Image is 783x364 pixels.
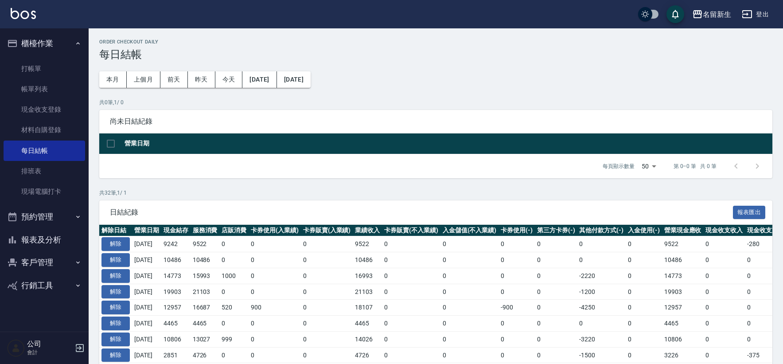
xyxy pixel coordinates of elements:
td: 2851 [161,347,191,363]
td: [DATE] [132,236,161,252]
td: [DATE] [132,252,161,268]
td: 0 [219,236,249,252]
td: 0 [382,300,440,316]
th: 服務消費 [191,225,220,236]
th: 現金結存 [161,225,191,236]
td: -2220 [577,268,626,284]
button: [DATE] [242,71,277,88]
td: 0 [382,331,440,347]
td: 0 [703,347,745,363]
th: 卡券販賣(不入業績) [382,225,440,236]
td: 0 [626,252,662,268]
td: 0 [577,236,626,252]
td: 1000 [219,268,249,284]
button: 報表匯出 [733,206,766,219]
td: 0 [703,331,745,347]
td: 0 [440,331,499,347]
p: 共 32 筆, 1 / 1 [99,189,772,197]
button: 本月 [99,71,127,88]
button: 解除 [101,333,130,346]
p: 第 0–0 筆 共 0 筆 [674,162,717,170]
td: 0 [703,268,745,284]
th: 卡券使用(-) [499,225,535,236]
td: 0 [219,347,249,363]
td: 10486 [662,252,704,268]
td: 0 [703,236,745,252]
div: 名留新生 [703,9,731,20]
td: 520 [219,300,249,316]
a: 材料自購登錄 [4,120,85,140]
h5: 公司 [27,340,72,348]
td: [DATE] [132,300,161,316]
td: 0 [382,347,440,363]
td: -4250 [577,300,626,316]
td: 9522 [191,236,220,252]
td: 3226 [662,347,704,363]
h2: Order checkout daily [99,39,772,45]
th: 解除日結 [99,225,132,236]
td: 14773 [161,268,191,284]
td: 10806 [662,331,704,347]
td: 0 [626,331,662,347]
button: 解除 [101,269,130,283]
td: -1500 [577,347,626,363]
td: [DATE] [132,268,161,284]
td: 0 [499,331,535,347]
td: 0 [626,316,662,332]
button: 今天 [215,71,243,88]
td: 0 [301,331,353,347]
td: 0 [301,347,353,363]
a: 現金收支登錄 [4,99,85,120]
td: 0 [626,300,662,316]
td: 0 [626,347,662,363]
td: [DATE] [132,284,161,300]
td: 0 [626,268,662,284]
td: -1200 [577,284,626,300]
th: 第三方卡券(-) [535,225,577,236]
th: 入金儲值(不入業績) [440,225,499,236]
td: 0 [535,300,577,316]
button: 解除 [101,317,130,330]
td: 19903 [662,284,704,300]
td: 0 [440,347,499,363]
td: 16993 [353,268,382,284]
td: 15993 [191,268,220,284]
td: 4465 [191,316,220,332]
td: 0 [440,252,499,268]
img: Logo [11,8,36,19]
td: 0 [535,316,577,332]
td: 0 [626,236,662,252]
div: 50 [638,154,659,178]
p: 會計 [27,348,72,356]
td: 0 [499,347,535,363]
td: 18107 [353,300,382,316]
td: 0 [535,252,577,268]
th: 其他付款方式(-) [577,225,626,236]
td: 0 [249,268,301,284]
td: 10486 [191,252,220,268]
td: 9522 [353,236,382,252]
button: save [666,5,684,23]
td: 0 [249,331,301,347]
td: 0 [499,316,535,332]
td: 4465 [161,316,191,332]
td: 21103 [353,284,382,300]
button: 解除 [101,237,130,251]
td: 12957 [662,300,704,316]
button: 解除 [101,253,130,267]
p: 共 0 筆, 1 / 0 [99,98,772,106]
td: 14026 [353,331,382,347]
th: 業績收入 [353,225,382,236]
td: 0 [301,268,353,284]
td: 4726 [353,347,382,363]
td: 14773 [662,268,704,284]
td: 0 [440,316,499,332]
td: 10486 [161,252,191,268]
td: 0 [440,236,499,252]
button: 預約管理 [4,205,85,228]
th: 現金收支收入 [703,225,745,236]
td: 0 [577,252,626,268]
td: 0 [249,236,301,252]
td: 0 [440,300,499,316]
button: 解除 [101,348,130,362]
